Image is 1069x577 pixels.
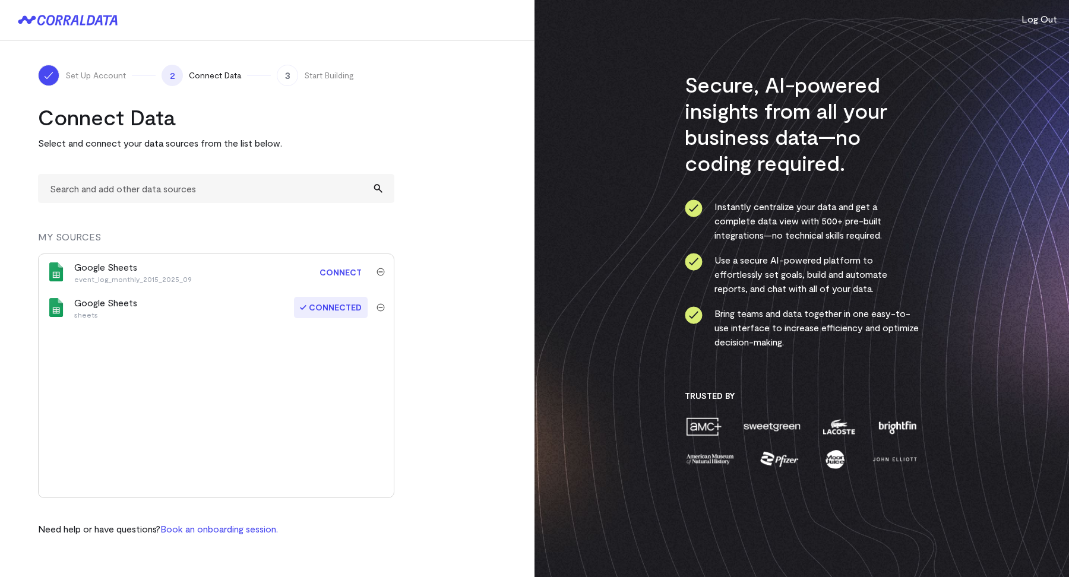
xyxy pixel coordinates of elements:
img: moon-juice-c312e729.png [823,449,847,470]
span: 3 [277,65,298,86]
li: Use a secure AI-powered platform to effortlessly set goals, build and automate reports, and chat ... [685,253,919,296]
li: Bring teams and data together in one easy-to-use interface to increase efficiency and optimize de... [685,306,919,349]
img: amnh-5afada46.png [685,449,736,470]
img: brightfin-a251e171.png [876,416,919,437]
p: event_log_monthly_2015_2025_09 [74,274,192,284]
p: Select and connect your data sources from the list below. [38,136,394,150]
a: Book an onboarding session. [160,523,278,534]
img: google_sheets-5a4bad8e.svg [47,262,66,281]
img: trash-40e54a27.svg [377,268,385,276]
img: trash-40e54a27.svg [377,303,385,312]
div: MY SOURCES [38,230,394,253]
img: john-elliott-25751c40.png [871,449,919,470]
div: Google Sheets [74,260,192,284]
div: Google Sheets [74,296,137,319]
img: ico-check-circle-4b19435c.svg [685,306,703,324]
img: amc-0b11a8f1.png [685,416,723,437]
img: google_sheets-5a4bad8e.svg [47,298,66,317]
h2: Connect Data [38,104,394,130]
p: Need help or have questions? [38,522,278,536]
span: 2 [162,65,183,86]
li: Instantly centralize your data and get a complete data view with 500+ pre-built integrations—no t... [685,199,919,242]
input: Search and add other data sources [38,174,394,203]
p: sheets [74,310,137,319]
span: Connect Data [189,69,241,81]
span: Connected [294,297,368,318]
img: pfizer-e137f5fc.png [759,449,800,470]
span: Start Building [304,69,354,81]
img: ico-check-circle-4b19435c.svg [685,253,703,271]
img: ico-check-circle-4b19435c.svg [685,199,703,217]
h3: Trusted By [685,391,919,401]
img: ico-check-white-5ff98cb1.svg [43,69,55,81]
h3: Secure, AI-powered insights from all your business data—no coding required. [685,71,919,176]
button: Log Out [1021,12,1057,26]
img: sweetgreen-1d1fb32c.png [742,416,802,437]
span: Set Up Account [65,69,126,81]
img: lacoste-7a6b0538.png [821,416,856,437]
a: Connect [314,261,368,283]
